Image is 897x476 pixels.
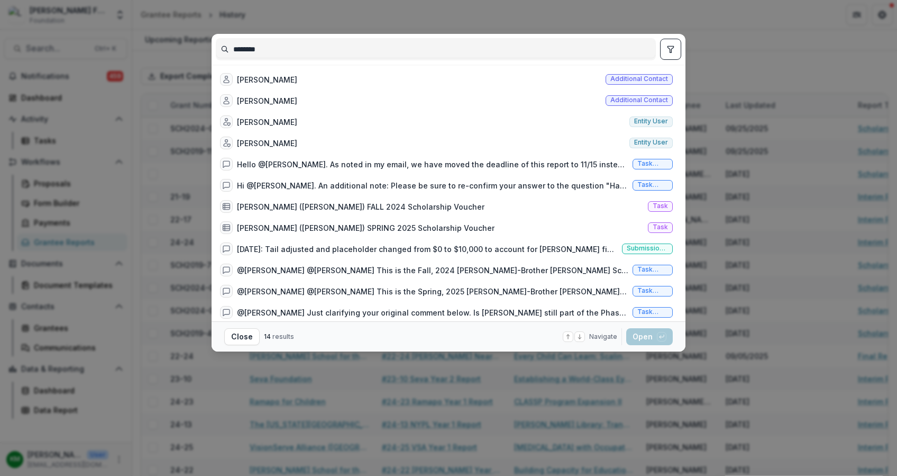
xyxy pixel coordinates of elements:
div: [PERSON_NAME] [237,116,297,128]
div: [PERSON_NAME] ([PERSON_NAME]) FALL 2024 Scholarship Voucher [237,201,484,212]
div: @[PERSON_NAME] Just clarifying your original comment below. Is [PERSON_NAME] still part of the Ph... [237,307,628,318]
div: Hello @[PERSON_NAME]. As noted in my email, we have moved the deadline of this report to 11/15 in... [237,159,628,170]
span: Submission comment [627,245,668,252]
span: Additional contact [610,96,668,104]
div: [PERSON_NAME] [237,95,297,106]
div: [PERSON_NAME] ([PERSON_NAME]) SPRING 2025 Scholarship Voucher [237,222,495,233]
span: results [272,333,294,340]
span: Task [653,223,668,231]
div: Hi @[PERSON_NAME]. An additional note: Please be sure to re-confirm your answer to the question "... [237,180,628,191]
span: Task comment [637,160,668,167]
span: Additional contact [610,75,668,83]
div: [PERSON_NAME] [237,74,297,85]
span: Entity user [634,118,668,125]
button: toggle filters [660,39,681,60]
span: Task comment [637,287,668,294]
span: Task [653,202,668,210]
span: Task comment [637,181,668,188]
div: [DATE]: Tail adjusted and placeholder changed from $0 to $10,000 to account for [PERSON_NAME] fin... [237,244,618,255]
button: Open [626,328,673,345]
button: Close [224,328,260,345]
span: 14 [264,333,271,340]
div: @[PERSON_NAME] @[PERSON_NAME] This is the Spring, 2025 [PERSON_NAME]-Brother [PERSON_NAME] Schola... [237,286,628,297]
span: Navigate [589,332,617,342]
span: Task comment [637,308,668,316]
span: Entity user [634,139,668,146]
div: @[PERSON_NAME] @[PERSON_NAME] This is the Fall, 2024 [PERSON_NAME]-Brother [PERSON_NAME] Scholars... [237,265,628,276]
span: Task comment [637,266,668,273]
div: [PERSON_NAME] [237,138,297,149]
